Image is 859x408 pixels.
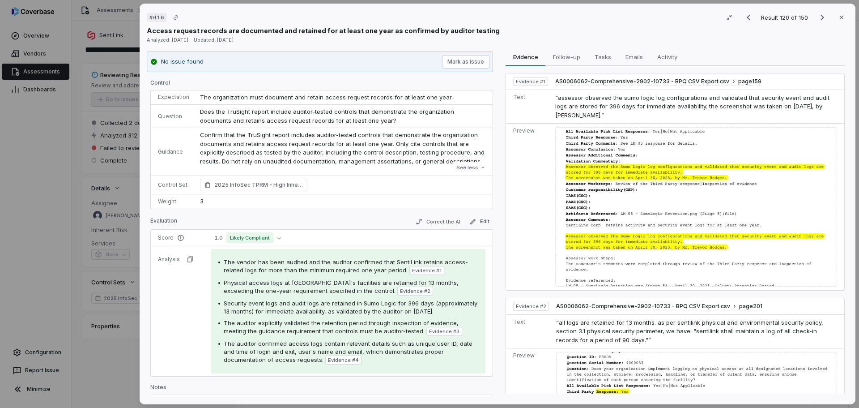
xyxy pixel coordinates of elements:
span: Physical access logs at [GEOGRAPHIC_DATA]'s facilities are retained for 13 months, exceeding the ... [224,279,459,294]
span: Evidence # 4 [328,356,359,364]
span: Security event logs and audit logs are retained in Sumo Logic for 396 days (approximately 13 mont... [224,300,477,315]
p: Evaluation [150,217,177,228]
span: Updated: [DATE] [194,37,234,43]
button: See less [454,159,488,176]
span: 3 [200,198,204,205]
p: Analysis [158,256,180,263]
span: Evidence # 1 [412,267,442,274]
span: Emails [622,51,646,63]
td: Preview [506,124,552,290]
button: Correct the AI [412,216,464,227]
p: Question [158,113,189,120]
p: Expectation [158,94,189,101]
span: page 201 [739,303,762,310]
span: page 159 [738,78,761,85]
p: Control [150,79,493,90]
td: Text [506,314,553,348]
span: The organization must document and retain access request records for at least one year. [200,94,453,101]
span: Evidence # 3 [429,328,459,335]
p: Score [158,234,200,241]
p: Weight [158,198,189,205]
span: Follow-up [549,51,584,63]
span: “assessor observed the sumo logic log configurations and validated that security event and audit ... [555,94,829,119]
span: Activity [654,51,681,63]
span: Evidence # 2 [516,303,546,310]
span: Does the TruSight report include auditor-tested controls that demonstrate the organization docume... [200,108,456,124]
button: Copy link [168,9,184,26]
span: Evidence # 1 [516,78,545,85]
span: Analyzed: [DATE] [147,37,188,43]
button: AS0006062-Comprehensive-2902-10733 - BPQ CSV Export.csvpage201 [556,303,762,310]
p: Confirm that the TruSight report includes auditor-tested controls that demonstrate the organizati... [200,131,485,166]
span: AS0006062-Comprehensive-2902-10733 - BPQ CSV Export.csv [555,78,729,85]
p: No issue found [161,57,204,66]
span: Evidence [510,51,542,63]
p: Guidance [158,148,189,155]
button: Next result [813,12,831,23]
span: Likely Compliant [226,232,273,243]
td: Text [506,90,552,124]
button: Edit [466,216,493,227]
button: 1.0Likely Compliant [211,232,285,243]
span: The auditor explicitly validated the retention period through inspection of evidence, meeting the... [224,319,459,335]
span: Evidence # 2 [400,288,430,295]
button: AS0006062-Comprehensive-2902-10733 - BPQ CSV Export.csvpage159 [555,78,761,86]
p: Access request records are documented and retained for at least one year as confirmed by auditor ... [147,26,500,35]
button: Previous result [740,12,757,23]
span: “all logs are retained for 13 months. as per sentilink physical and environmental security policy... [556,319,823,344]
button: Mark as issue [442,55,489,69]
p: Control Set [158,181,189,189]
span: # H.1.6 [149,14,164,21]
span: 2025 InfoSec TPRM - High Inherent Risk (TruSight Supported) Access Control [214,180,303,189]
span: AS0006062-Comprehensive-2902-10733 - BPQ CSV Export.csv [556,303,730,310]
p: Notes [150,384,493,395]
span: Tasks [591,51,615,63]
p: Result 120 of 150 [761,13,810,22]
span: The auditor confirmed access logs contain relevant details such as unique user ID, date and time ... [224,340,472,363]
span: The vendor has been audited and the auditor confirmed that SentiLink retains access-related logs ... [224,258,468,274]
